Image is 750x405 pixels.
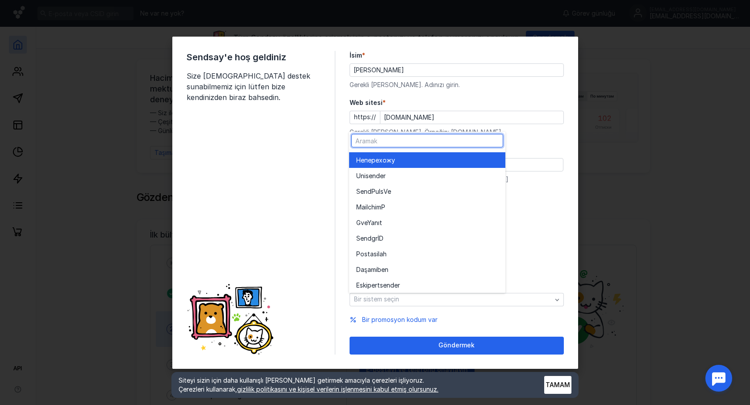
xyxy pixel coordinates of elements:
[187,71,310,102] font: Size [DEMOGRAPHIC_DATA] destek sunabilmemiz için lütfen bize kendinizden biraz bahsedin.
[350,51,362,59] font: İsim
[354,295,399,303] font: Bir sistem seçin
[356,219,361,226] font: G
[544,376,571,394] button: TAMAM
[349,230,505,246] button: SendgrİD
[349,152,505,168] button: Неперехожу
[381,203,385,211] font: P
[356,203,381,211] font: Mailchim
[179,385,237,393] font: Çerezleri kullanarak,
[438,341,475,349] font: Göndermek
[356,250,374,258] font: Posta
[362,316,437,323] font: Bir promosyon kodum var
[350,99,383,106] font: Web sitesi
[349,262,505,277] button: Daşamiben
[361,219,382,226] font: veYanıt
[546,381,570,388] font: TAMAM
[356,234,378,242] font: Sendgr
[352,134,503,147] input: Aramak
[362,315,437,324] button: Bir promosyon kodum var
[349,246,505,262] button: Postasilah
[364,156,395,165] span: перехожу
[377,266,388,273] font: ben
[356,281,367,289] font: Eski
[349,150,505,293] div: ızgara
[349,199,505,215] button: MailchimP
[356,188,383,195] font: SendPuls
[179,376,424,384] font: Siteyi sizin için daha kullanışlı [PERSON_NAME] getirmek amacıyla çerezleri işliyoruz.
[350,293,564,306] button: Bir sistem seçin
[378,234,383,242] font: İD
[349,215,505,230] button: GveYanıt
[350,128,501,136] font: Gerekli [PERSON_NAME]. Örneğin: [DOMAIN_NAME]
[356,266,377,273] font: Daşami
[356,171,383,180] span: Unisende
[356,156,364,165] span: Не
[350,337,564,355] button: Göndermek
[383,171,386,180] span: r
[383,188,391,195] font: Ve
[350,81,460,88] font: Gerekli [PERSON_NAME]. Adınızı girin.
[374,250,387,258] font: silah
[349,168,505,184] button: Unisender
[187,52,286,63] font: Sendsay'e hoş geldiniz
[367,281,400,289] font: pertsender
[237,385,438,393] a: gizlilik politikasını ve kişisel verilerin işlenmesini kabul etmiş olursunuz.
[349,277,505,293] button: Eskipertsender
[349,184,505,199] button: SendPulsVe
